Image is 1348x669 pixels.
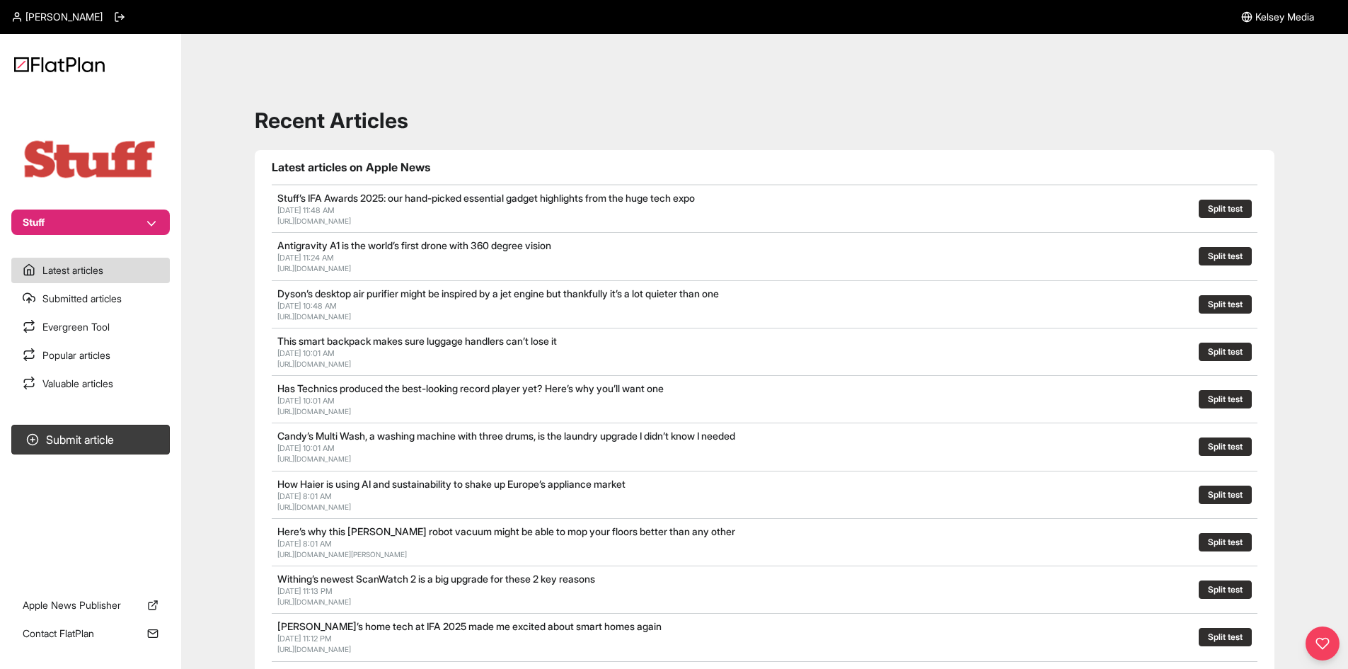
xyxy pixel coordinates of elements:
[277,335,557,347] a: This smart backpack makes sure luggage handlers can’t lose it
[277,382,664,394] a: Has Technics produced the best-looking record player yet? Here’s why you’ll want one
[277,264,351,273] a: [URL][DOMAIN_NAME]
[277,312,351,321] a: [URL][DOMAIN_NAME]
[277,239,551,251] a: Antigravity A1 is the world’s first drone with 360 degree vision
[11,343,170,368] a: Popular articles
[277,478,626,490] a: How Haier is using AI and sustainability to shake up Europe’s appliance market
[277,491,332,501] span: [DATE] 8:01 AM
[11,425,170,454] button: Submit article
[277,360,351,368] a: [URL][DOMAIN_NAME]
[11,286,170,311] a: Submitted articles
[277,550,407,559] a: [URL][DOMAIN_NAME][PERSON_NAME]
[277,620,662,632] a: [PERSON_NAME]’s home tech at IFA 2025 made me excited about smart homes again
[1199,343,1252,361] button: Split test
[277,586,333,596] span: [DATE] 11:13 PM
[277,253,334,263] span: [DATE] 11:24 AM
[1199,581,1252,599] button: Split test
[25,10,103,24] span: [PERSON_NAME]
[1199,438,1252,456] button: Split test
[277,301,337,311] span: [DATE] 10:48 AM
[255,108,1274,133] h1: Recent Articles
[272,159,1257,176] h1: Latest articles on Apple News
[1199,295,1252,314] button: Split test
[1199,200,1252,218] button: Split test
[277,217,351,225] a: [URL][DOMAIN_NAME]
[1199,486,1252,504] button: Split test
[277,525,735,537] a: Here’s why this [PERSON_NAME] robot vacuum might be able to mop your floors better than any other
[277,348,335,358] span: [DATE] 10:01 AM
[277,634,332,644] span: [DATE] 11:12 PM
[1199,390,1252,408] button: Split test
[277,407,351,416] a: [URL][DOMAIN_NAME]
[11,621,170,646] a: Contact FlatPlan
[277,503,351,511] a: [URL][DOMAIN_NAME]
[277,287,719,299] a: Dyson’s desktop air purifier might be inspired by a jet engine but thankfully it’s a lot quieter ...
[11,210,170,235] button: Stuff
[277,454,351,463] a: [URL][DOMAIN_NAME]
[11,371,170,396] a: Valuable articles
[277,192,695,204] a: Stuff’s IFA Awards 2025: our hand-picked essential gadget highlights from the huge tech expo
[1199,533,1252,551] button: Split test
[11,314,170,340] a: Evergreen Tool
[14,57,105,72] img: Logo
[277,573,595,585] a: Withing’s newest ScanWatch 2 is a big upgrade for these 2 key reasons
[11,258,170,283] a: Latest articles
[277,205,335,215] span: [DATE] 11:48 AM
[20,137,161,181] img: Publication Logo
[11,593,170,618] a: Apple News Publisher
[1255,10,1314,24] span: Kelsey Media
[277,597,351,606] a: [URL][DOMAIN_NAME]
[277,645,351,653] a: [URL][DOMAIN_NAME]
[1199,628,1252,646] button: Split test
[277,539,332,549] span: [DATE] 8:01 AM
[277,396,335,406] span: [DATE] 10:01 AM
[11,10,103,24] a: [PERSON_NAME]
[277,443,335,453] span: [DATE] 10:01 AM
[277,430,735,442] a: Candy’s Multi Wash, a washing machine with three drums, is the laundry upgrade I didn’t know I ne...
[1199,247,1252,265] button: Split test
